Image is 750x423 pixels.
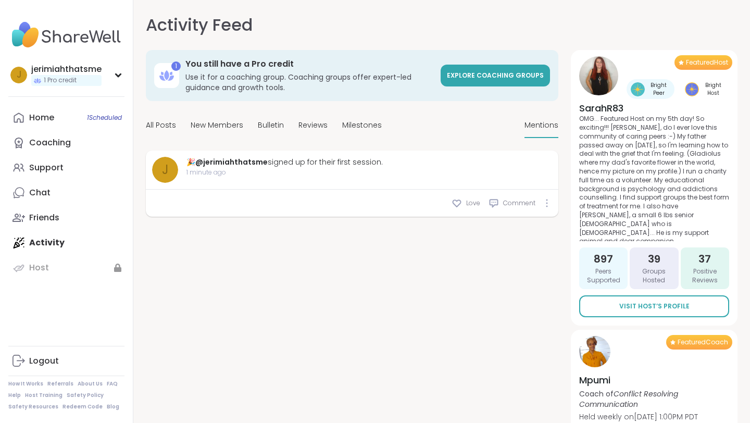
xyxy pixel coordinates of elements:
span: j [17,68,21,82]
h4: Mpumi [579,374,729,387]
div: Logout [29,355,59,367]
a: Safety Resources [8,403,58,410]
div: Coaching [29,137,71,148]
a: Host [8,255,124,280]
span: 39 [648,252,660,266]
a: Chat [8,180,124,205]
span: Comment [503,198,535,208]
span: Explore Coaching Groups [447,71,544,80]
span: Visit Host’s Profile [619,302,690,311]
a: Host Training [25,392,63,399]
a: Coaching [8,130,124,155]
h3: You still have a Pro credit [185,58,434,70]
a: Blog [107,403,119,410]
span: Featured Coach [678,338,728,346]
span: Love [466,198,480,208]
span: Reviews [298,120,328,131]
span: Featured Host [686,58,728,67]
div: Host [29,262,49,273]
span: Positive Reviews [685,267,725,285]
div: Chat [29,187,51,198]
span: Bright Peer [647,81,670,97]
img: SarahR83 [579,56,618,95]
a: Visit Host’s Profile [579,295,729,317]
i: Conflict Resolving Communication [579,389,678,409]
iframe: Spotlight [114,138,122,146]
span: New Members [191,120,243,131]
span: Peers Supported [583,267,623,285]
span: Milestones [342,120,382,131]
span: Bright Host [701,81,725,97]
div: 1 [171,61,181,71]
a: Referrals [47,380,73,388]
h1: Activity Feed [146,13,253,38]
a: Logout [8,349,124,374]
h3: Use it for a coaching group. Coaching groups offer expert-led guidance and growth tools. [185,72,434,93]
p: Coach of [579,389,729,409]
p: Held weekly on [DATE] 1:00PM PDT [579,412,729,422]
div: 🎉 signed up for their first session. [186,157,383,168]
span: 1 Pro credit [44,76,77,85]
a: Help [8,392,21,399]
a: Friends [8,205,124,230]
span: Mentions [524,120,558,131]
a: Explore Coaching Groups [441,65,550,86]
a: Support [8,155,124,180]
a: Home1Scheduled [8,105,124,130]
div: Support [29,162,64,173]
span: j [162,160,169,179]
a: @jerimiahthatsme [195,157,268,167]
div: Home [29,112,54,123]
span: Bulletin [258,120,284,131]
span: Groups Hosted [634,267,674,285]
img: Mpumi [579,336,610,367]
span: 1 Scheduled [87,114,122,122]
a: How It Works [8,380,43,388]
a: FAQ [107,380,118,388]
p: OMG... Featured Host on my 5th day! So exciting!!! [PERSON_NAME], do I ever love this community o... [579,115,729,241]
span: 37 [698,252,711,266]
img: Bright Host [685,82,699,96]
div: jerimiahthatsme [31,64,102,75]
img: Bright Peer [631,82,645,96]
a: Redeem Code [63,403,103,410]
span: 897 [594,252,613,266]
a: About Us [78,380,103,388]
span: 1 minute ago [186,168,383,177]
span: All Posts [146,120,176,131]
div: Friends [29,212,59,223]
img: ShareWell Nav Logo [8,17,124,53]
a: Safety Policy [67,392,104,399]
h4: SarahR83 [579,102,729,115]
a: j [152,157,178,183]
